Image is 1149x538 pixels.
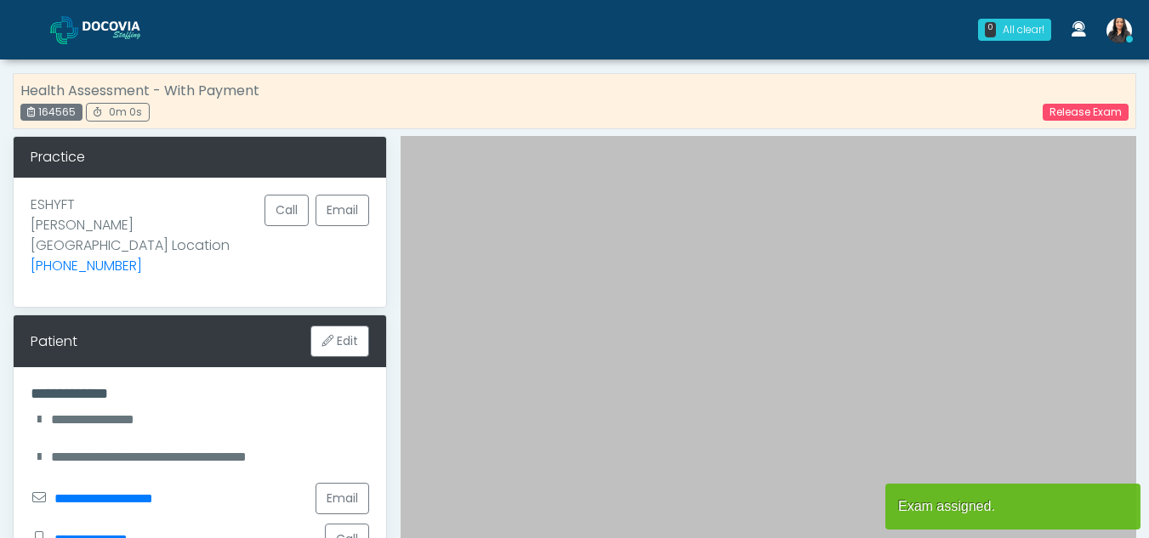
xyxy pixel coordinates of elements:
a: Email [316,483,369,514]
button: Edit [310,326,369,357]
img: Docovia [82,21,168,38]
p: ESHYFT [PERSON_NAME][GEOGRAPHIC_DATA] Location [31,195,264,276]
div: 0 [985,22,996,37]
article: Exam assigned. [885,484,1140,530]
div: Patient [31,331,77,352]
img: Viral Patel [1106,18,1132,43]
strong: Health Assessment - With Payment [20,81,259,100]
a: Email [316,195,369,226]
div: All clear! [1003,22,1044,37]
a: Docovia [50,2,168,57]
div: 164565 [20,104,82,121]
button: Call [264,195,309,226]
a: Release Exam [1043,104,1129,121]
img: Docovia [50,16,78,44]
a: 0 All clear! [968,12,1061,48]
span: 0m 0s [109,105,142,119]
div: Practice [14,137,386,178]
a: [PHONE_NUMBER] [31,256,142,275]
